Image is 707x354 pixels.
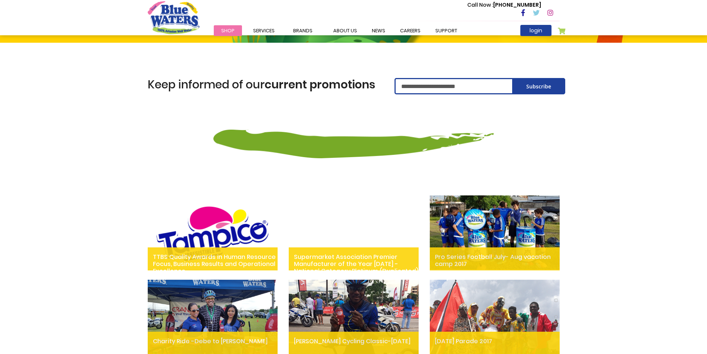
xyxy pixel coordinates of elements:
a: careers [393,25,428,36]
a: support [428,25,465,36]
a: about us [326,25,364,36]
img: Emancipation Day Parade 2017 [430,280,560,354]
a: [DATE] Parade 2017 [430,332,560,345]
img: Pro Series Football July- Aug vacation camp 2017 [430,195,560,270]
a: store logo [148,1,200,34]
img: decor [213,106,494,158]
span: Brands [293,27,312,34]
p: [PHONE_NUMBER] [467,1,541,9]
span: current promotions [265,77,375,92]
a: [PERSON_NAME] Cycling Classic-[DATE] [289,332,419,345]
a: News [364,25,393,36]
img: Charity Ride -Debe to Diego Martin [148,280,278,354]
span: Subscribe [526,83,551,90]
img: Phillips Cycling Classic-Republic Day [289,280,419,354]
h1: Keep informed of our [148,78,383,91]
a: TTBS Quality Awards in Human Resource Focus, Business Results and Operational Excellence [148,247,278,275]
a: Pro Series Football July- Aug vacation camp 2017 [430,247,560,267]
a: Charity Ride -Debe to [PERSON_NAME] [148,332,278,345]
a: Supermarket Association Premier Manufacturer of the Year [DATE] - National Category Platinum (Dup... [289,247,419,275]
a: login [520,25,551,36]
span: Services [253,27,275,34]
button: Subscribe [512,78,565,94]
span: Call Now : [467,1,493,9]
img: TTBS Quality Awards in Human Resource Focus, Business Results and Operational Excellence [148,195,278,270]
span: Shop [221,27,235,34]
